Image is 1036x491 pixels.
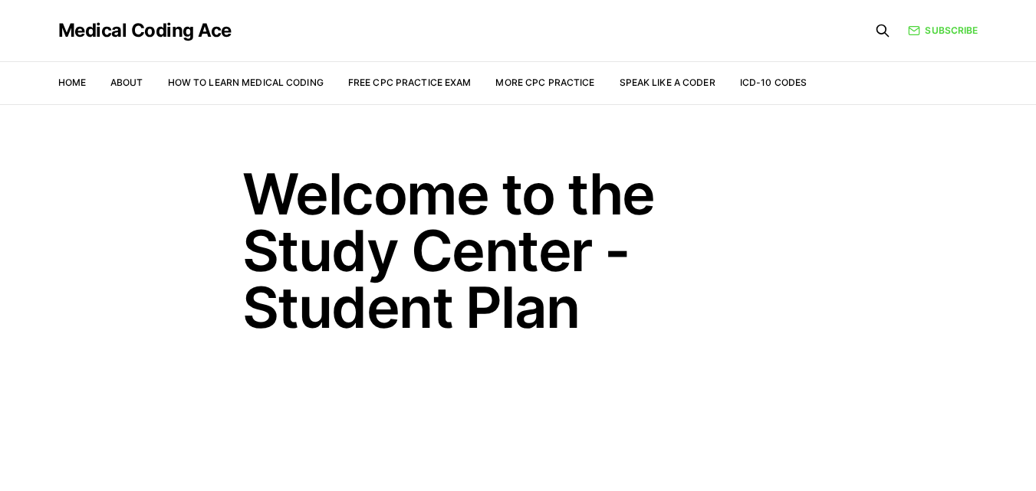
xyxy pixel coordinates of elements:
[348,77,472,88] a: Free CPC Practice Exam
[168,77,324,88] a: How to Learn Medical Coding
[740,77,807,88] a: ICD-10 Codes
[110,77,143,88] a: About
[58,77,86,88] a: Home
[620,77,715,88] a: Speak Like a Coder
[58,21,232,40] a: Medical Coding Ace
[908,24,978,38] a: Subscribe
[242,165,794,336] h1: Welcome to the Study Center - Student Plan
[495,77,594,88] a: More CPC Practice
